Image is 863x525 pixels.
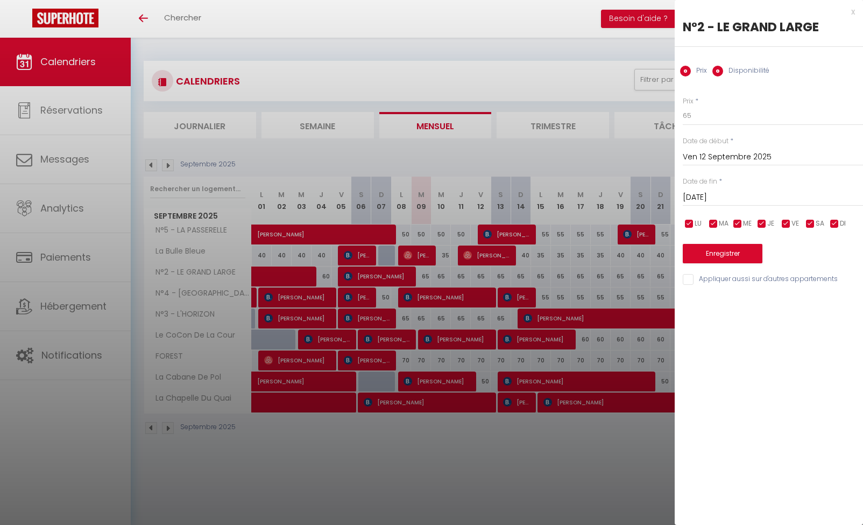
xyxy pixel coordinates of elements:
div: N°2 - LE GRAND LARGE [683,18,855,36]
span: MA [719,219,728,229]
div: x [675,5,855,18]
label: Prix [683,96,694,107]
label: Disponibilité [723,66,769,78]
span: LU [695,219,702,229]
button: Enregistrer [683,244,762,263]
span: SA [816,219,824,229]
span: VE [791,219,799,229]
span: DI [840,219,846,229]
label: Date de début [683,136,728,146]
label: Date de fin [683,177,717,187]
span: ME [743,219,752,229]
span: JE [767,219,774,229]
label: Prix [691,66,707,78]
button: Ouvrir le widget de chat LiveChat [9,4,41,37]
